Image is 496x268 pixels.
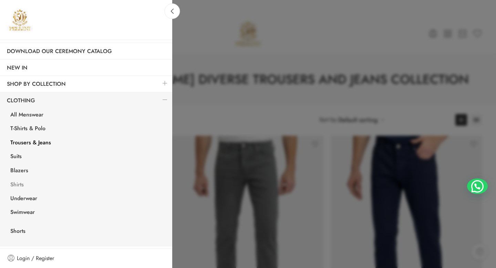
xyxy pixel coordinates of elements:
a: <a href="https://pellini-collection.com/men-shop/menswear/swimwear/"><span>Swimwear</span></a> [3,204,172,209]
a: Shirts [3,178,172,193]
span: Swimwear [10,208,35,217]
a: Trousers & Jeans [3,136,172,151]
a: Underwear [3,192,172,206]
a: Swimwear [3,206,172,220]
img: Pellini [7,7,33,33]
a: All Menswear [3,109,172,123]
a: Login / Register [7,254,165,263]
a: Pellini - [7,7,33,33]
a: T-Shirts & Polo [3,122,172,136]
a: Blazers [3,164,172,178]
a: <a href="https://pellini-collection.com/men-shop/menswear/short/">Shorts</a> [3,220,172,225]
span: Login / Register [17,254,54,263]
a: Shorts [3,225,172,239]
a: Suits [3,150,172,164]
